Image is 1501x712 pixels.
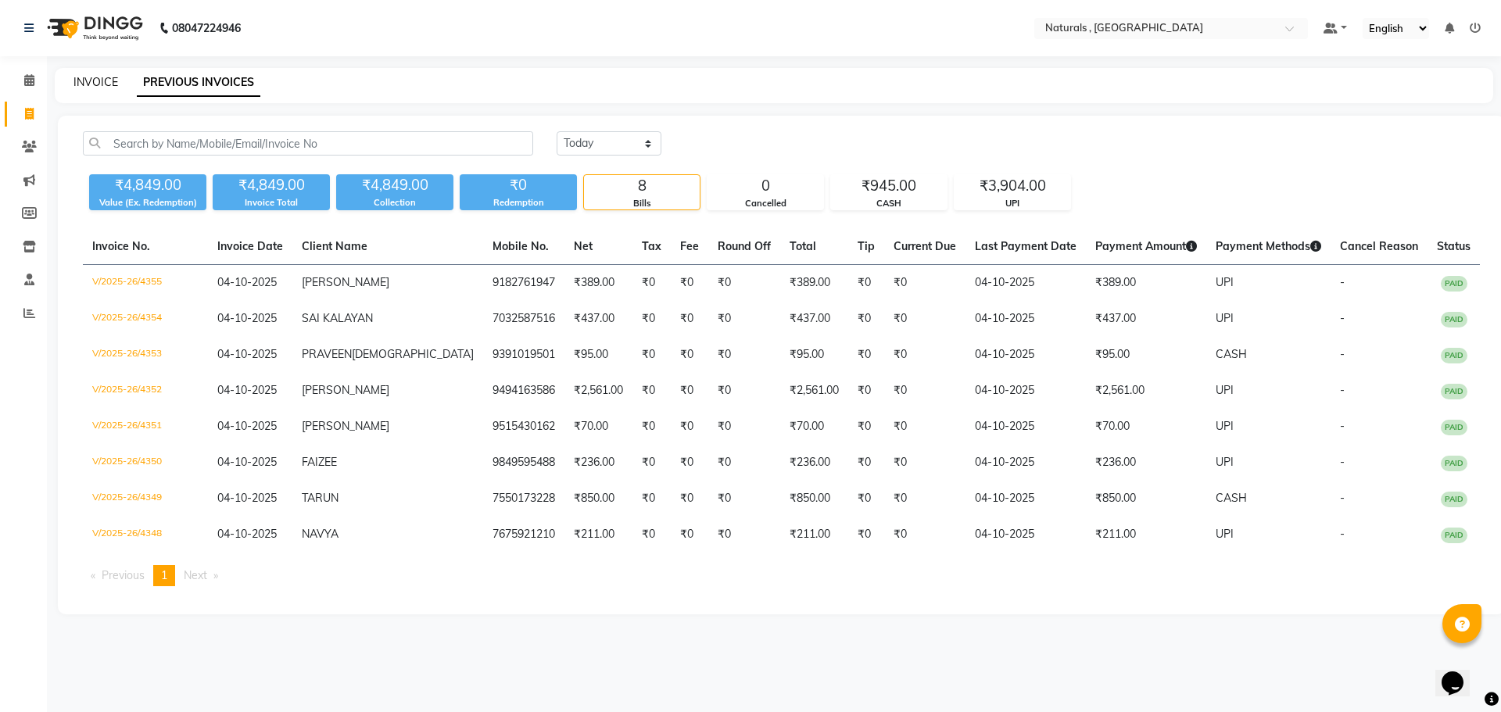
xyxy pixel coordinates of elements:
[217,491,277,505] span: 04-10-2025
[564,517,632,553] td: ₹211.00
[780,445,848,481] td: ₹236.00
[564,409,632,445] td: ₹70.00
[780,409,848,445] td: ₹70.00
[1216,239,1321,253] span: Payment Methods
[1340,383,1345,397] span: -
[564,265,632,302] td: ₹389.00
[708,373,780,409] td: ₹0
[708,175,823,197] div: 0
[1095,239,1197,253] span: Payment Amount
[848,409,884,445] td: ₹0
[1441,420,1467,435] span: PAID
[564,301,632,337] td: ₹437.00
[137,69,260,97] a: PREVIOUS INVOICES
[708,445,780,481] td: ₹0
[89,174,206,196] div: ₹4,849.00
[217,239,283,253] span: Invoice Date
[83,265,208,302] td: V/2025-26/4355
[848,337,884,373] td: ₹0
[172,6,241,50] b: 08047224946
[1441,348,1467,363] span: PAID
[217,311,277,325] span: 04-10-2025
[848,373,884,409] td: ₹0
[632,337,671,373] td: ₹0
[718,239,771,253] span: Round Off
[1441,528,1467,543] span: PAID
[1086,481,1206,517] td: ₹850.00
[848,301,884,337] td: ₹0
[493,239,549,253] span: Mobile No.
[671,481,708,517] td: ₹0
[302,239,367,253] span: Client Name
[460,196,577,209] div: Redemption
[1216,347,1247,361] span: CASH
[1340,419,1345,433] span: -
[217,383,277,397] span: 04-10-2025
[483,481,564,517] td: 7550173228
[83,301,208,337] td: V/2025-26/4354
[780,265,848,302] td: ₹389.00
[1340,239,1418,253] span: Cancel Reason
[302,491,339,505] span: TARUN
[1086,517,1206,553] td: ₹211.00
[884,301,965,337] td: ₹0
[92,239,150,253] span: Invoice No.
[1441,384,1467,399] span: PAID
[89,196,206,209] div: Value (Ex. Redemption)
[584,175,700,197] div: 8
[336,174,453,196] div: ₹4,849.00
[1086,373,1206,409] td: ₹2,561.00
[965,517,1086,553] td: 04-10-2025
[302,455,337,469] span: FAIZEE
[1441,312,1467,327] span: PAID
[83,373,208,409] td: V/2025-26/4352
[671,301,708,337] td: ₹0
[184,568,207,582] span: Next
[848,517,884,553] td: ₹0
[73,75,118,89] a: INVOICE
[83,565,1480,586] nav: Pagination
[83,337,208,373] td: V/2025-26/4353
[302,347,352,361] span: PRAVEEN
[40,6,147,50] img: logo
[217,275,277,289] span: 04-10-2025
[564,373,632,409] td: ₹2,561.00
[955,197,1070,210] div: UPI
[884,337,965,373] td: ₹0
[671,265,708,302] td: ₹0
[708,481,780,517] td: ₹0
[1340,527,1345,541] span: -
[671,517,708,553] td: ₹0
[1441,276,1467,292] span: PAID
[483,409,564,445] td: 9515430162
[1340,311,1345,325] span: -
[1340,275,1345,289] span: -
[884,517,965,553] td: ₹0
[680,239,699,253] span: Fee
[708,301,780,337] td: ₹0
[780,373,848,409] td: ₹2,561.00
[1216,383,1234,397] span: UPI
[1086,337,1206,373] td: ₹95.00
[1340,455,1345,469] span: -
[584,197,700,210] div: Bills
[161,568,167,582] span: 1
[965,301,1086,337] td: 04-10-2025
[965,481,1086,517] td: 04-10-2025
[1086,265,1206,302] td: ₹389.00
[302,527,339,541] span: NAVYA
[564,445,632,481] td: ₹236.00
[302,383,389,397] span: [PERSON_NAME]
[780,301,848,337] td: ₹437.00
[884,373,965,409] td: ₹0
[302,419,389,433] span: [PERSON_NAME]
[83,517,208,553] td: V/2025-26/4348
[632,265,671,302] td: ₹0
[564,481,632,517] td: ₹850.00
[1216,275,1234,289] span: UPI
[965,445,1086,481] td: 04-10-2025
[483,301,564,337] td: 7032587516
[790,239,816,253] span: Total
[708,337,780,373] td: ₹0
[483,517,564,553] td: 7675921210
